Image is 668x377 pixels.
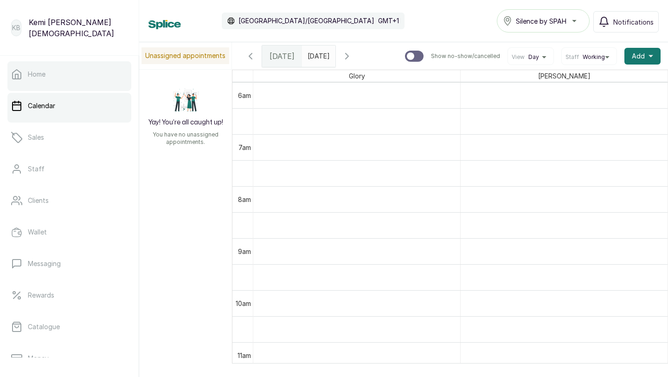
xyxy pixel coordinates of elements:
button: Add [624,48,661,65]
p: GMT+1 [378,16,399,26]
span: [PERSON_NAME] [536,70,592,82]
p: Catalogue [28,322,60,331]
a: Clients [7,188,131,214]
a: Rewards [7,282,131,308]
div: 11am [236,351,253,360]
p: KB [12,23,20,32]
div: 9am [236,247,253,256]
a: Messaging [7,251,131,277]
div: [DATE] [262,45,302,67]
span: [DATE] [270,51,295,62]
span: Staff [565,53,579,61]
button: ViewDay [512,53,550,61]
h2: Yay! You’re all caught up! [148,118,223,127]
button: StaffWorking [565,53,613,61]
span: Notifications [613,17,654,27]
span: Day [528,53,539,61]
a: Sales [7,124,131,150]
div: 6am [236,91,253,100]
p: Clients [28,196,49,205]
p: Staff [28,164,45,174]
p: Calendar [28,101,55,110]
div: 10am [234,299,253,308]
p: Show no-show/cancelled [431,52,500,60]
p: Wallet [28,227,47,237]
p: Kemi [PERSON_NAME][DEMOGRAPHIC_DATA] [29,17,128,39]
span: Glory [347,70,367,82]
p: Sales [28,133,44,142]
p: Home [28,70,45,79]
span: View [512,53,525,61]
a: Money [7,345,131,371]
p: Messaging [28,259,61,268]
p: Rewards [28,291,54,300]
a: Catalogue [7,314,131,340]
a: Staff [7,156,131,182]
div: 8am [236,195,253,204]
button: Silence by SPAH [497,9,590,32]
p: Unassigned appointments [141,47,229,64]
a: Wallet [7,219,131,245]
p: [GEOGRAPHIC_DATA]/[GEOGRAPHIC_DATA] [238,16,374,26]
div: 7am [237,143,253,152]
span: Silence by SPAH [516,16,566,26]
button: Notifications [593,11,659,32]
p: Money [28,354,49,363]
span: Working [583,53,605,61]
p: You have no unassigned appointments. [145,131,226,146]
a: Home [7,61,131,87]
a: Calendar [7,93,131,119]
span: Add [632,52,645,61]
